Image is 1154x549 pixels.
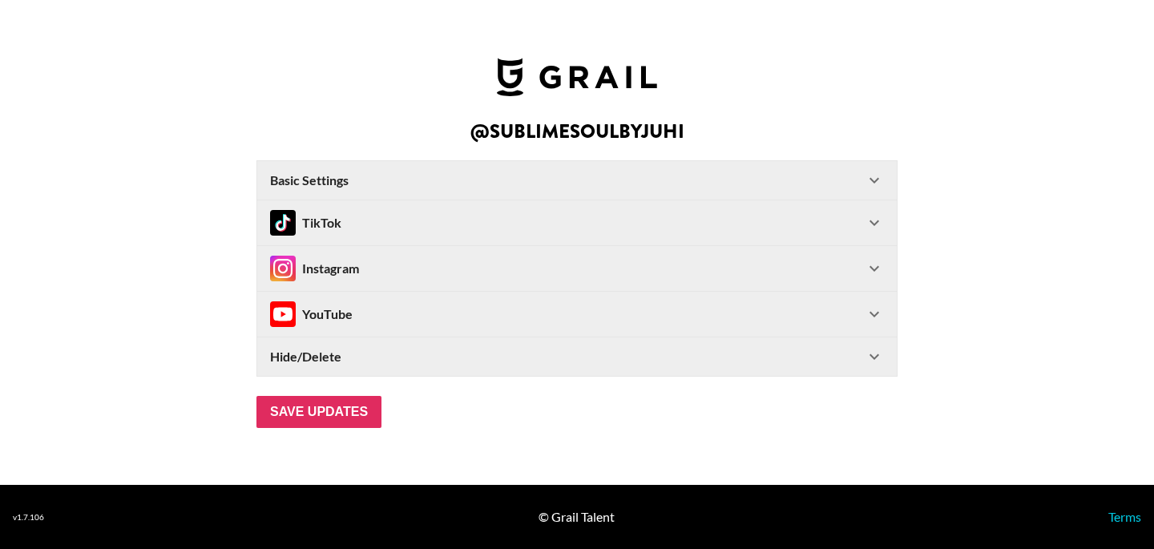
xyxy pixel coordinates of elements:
img: TikTok [270,210,296,236]
div: InstagramYouTube [257,292,897,337]
img: Instagram [270,301,296,327]
img: Grail Talent Logo [497,58,657,96]
input: Save Updates [256,396,381,428]
div: Instagram [270,256,359,281]
strong: Hide/Delete [270,349,341,365]
div: InstagramInstagram [257,246,897,291]
a: Terms [1108,509,1141,524]
div: © Grail Talent [539,509,615,525]
div: v 1.7.106 [13,512,44,523]
div: YouTube [270,301,353,327]
div: TikTokTikTok [257,200,897,245]
strong: Basic Settings [270,172,349,188]
div: TikTok [270,210,341,236]
h2: @ sublimesoulbyjuhi [470,122,684,141]
div: Hide/Delete [257,337,897,376]
div: Basic Settings [257,161,897,200]
img: Instagram [270,256,296,281]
